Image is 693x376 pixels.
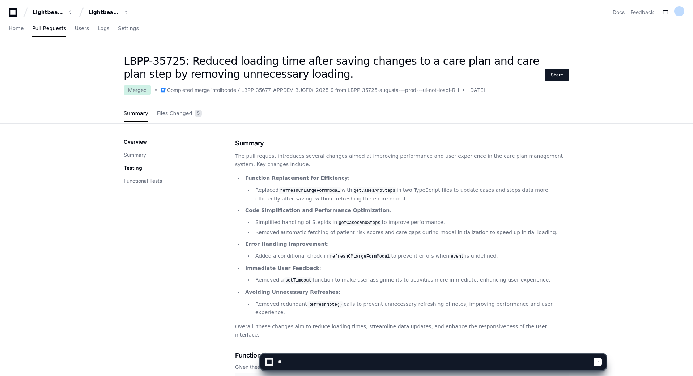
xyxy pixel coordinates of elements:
[235,138,569,148] h1: Summary
[253,276,569,284] li: Removed a function to make user assignments to activities more immediate, enhancing user experience.
[98,20,109,37] a: Logs
[124,138,147,145] p: Overview
[98,26,109,30] span: Logs
[245,289,339,295] strong: Avoiding Unnecessary Refreshes
[545,69,569,81] button: Share
[245,241,327,247] strong: Error Handling Improvement
[613,9,625,16] a: Docs
[75,26,89,30] span: Users
[328,253,391,260] code: refreshCMLargeFormModal
[88,9,119,16] div: Lightbeam Health Solutions
[468,86,485,94] span: [DATE]
[118,26,139,30] span: Settings
[235,350,284,360] span: Functional Tests
[307,301,344,308] code: RefreshNote()
[245,174,569,182] p: :
[630,9,654,16] button: Feedback
[284,277,313,284] code: setTimeout
[245,264,569,273] p: :
[245,206,569,215] p: :
[85,6,132,19] button: Lightbeam Health Solutions
[167,86,220,94] div: Completed merge into
[253,300,569,317] li: Removed redundant calls to prevent unnecessary refreshing of notes, improving performance and use...
[253,186,569,203] li: Replaced with in two TypeScript files to update cases and steps data more efficiently after savin...
[124,55,545,81] h1: LBPP-35725: Reduced loading time after saving changes to a care plan and care plan step by removi...
[245,288,569,296] p: :
[449,253,465,260] code: event
[352,187,397,194] code: getCasesAndSteps
[241,86,459,94] div: LBPP-35677-APPDEV-BUGFIX-2025-9 from LBPP-35725-augusta---prod---ui-not-loadi-RH
[195,110,202,117] span: 5
[75,20,89,37] a: Users
[118,20,139,37] a: Settings
[220,86,236,94] div: lbcode
[9,20,24,37] a: Home
[279,187,341,194] code: refreshCMLargeFormModal
[337,220,382,226] code: getCasesAndSteps
[245,240,569,248] p: :
[235,152,569,169] p: The pull request introduces several changes aimed at improving performance and user experience in...
[32,20,66,37] a: Pull Requests
[245,207,390,213] strong: Code Simplification and Performance Optimization
[235,363,569,371] div: Given these changes and past customer complaints, we'd recommend testing the following functional...
[33,9,64,16] div: Lightbeam Health
[124,85,151,95] div: Merged
[245,265,319,271] strong: Immediate User Feedback
[235,322,569,339] p: Overall, these changes aim to reduce loading times, streamline data updates, and enhance the resp...
[32,26,66,30] span: Pull Requests
[124,151,146,159] button: Summary
[253,218,569,227] li: Simplified handling of StepIds in to improve performance.
[245,175,348,181] strong: Function Replacement for Efficiency
[30,6,76,19] button: Lightbeam Health
[124,177,162,185] button: Functional Tests
[124,111,148,115] span: Summary
[253,228,569,237] li: Removed automatic fetching of patient risk scores and care gaps during modal initialization to sp...
[253,252,569,261] li: Added a conditional check in to prevent errors when is undefined.
[157,111,192,115] span: Files Changed
[9,26,24,30] span: Home
[124,164,142,172] p: Testing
